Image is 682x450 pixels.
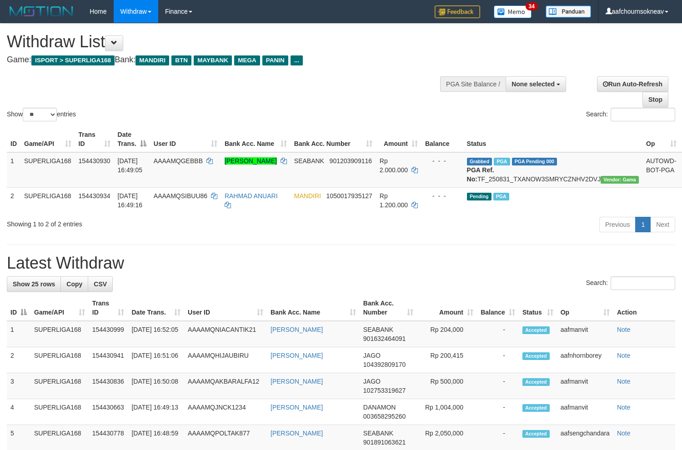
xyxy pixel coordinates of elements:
img: MOTION_logo.png [7,5,76,18]
div: - - - [425,156,460,165]
td: [DATE] 16:52:05 [128,321,184,347]
a: [PERSON_NAME] [225,157,277,165]
a: [PERSON_NAME] [271,352,323,359]
select: Showentries [23,108,57,121]
td: Rp 1,004,000 [417,399,477,425]
a: Show 25 rows [7,276,61,292]
td: 1 [7,152,20,188]
a: Note [617,430,631,437]
th: Op: activate to sort column ascending [557,295,613,321]
div: - - - [425,191,460,200]
th: Bank Acc. Name: activate to sort column ascending [267,295,360,321]
td: - [477,347,519,373]
a: Run Auto-Refresh [597,76,668,92]
th: Status: activate to sort column ascending [519,295,557,321]
td: Rp 200,415 [417,347,477,373]
span: Copy 901891063621 to clipboard [363,439,406,446]
td: SUPERLIGA168 [20,152,75,188]
th: Amount: activate to sort column ascending [417,295,477,321]
label: Show entries [7,108,76,121]
th: Trans ID: activate to sort column ascending [89,295,128,321]
th: Trans ID: activate to sort column ascending [75,126,114,152]
span: 34 [526,2,538,10]
span: Vendor URL: https://trx31.1velocity.biz [601,176,639,184]
span: AAAAMQGEBBB [154,157,203,165]
span: [DATE] 16:49:16 [118,192,143,209]
span: Copy [66,280,82,288]
span: PANIN [262,55,288,65]
td: - [477,399,519,425]
a: Note [617,404,631,411]
th: Bank Acc. Number: activate to sort column ascending [360,295,417,321]
input: Search: [611,108,675,121]
td: 4 [7,399,30,425]
td: aafmanvit [557,321,613,347]
span: Grabbed [467,158,492,165]
td: 154430999 [89,321,128,347]
span: Copy 003658295260 to clipboard [363,413,406,420]
span: ... [291,55,303,65]
img: Button%20Memo.svg [494,5,532,18]
td: 1 [7,321,30,347]
span: Rp 2.000.000 [380,157,408,174]
td: 3 [7,373,30,399]
span: DANAMON [363,404,396,411]
span: Accepted [522,326,550,334]
a: [PERSON_NAME] [271,326,323,333]
div: PGA Site Balance / [440,76,506,92]
th: Balance: activate to sort column ascending [477,295,519,321]
span: ISPORT > SUPERLIGA168 [31,55,115,65]
a: Note [617,352,631,359]
td: - [477,321,519,347]
span: MAYBANK [194,55,232,65]
a: Previous [599,217,636,232]
td: SUPERLIGA168 [30,347,89,373]
span: 154430930 [79,157,110,165]
a: CSV [88,276,113,292]
th: Op: activate to sort column ascending [642,126,680,152]
input: Search: [611,276,675,290]
a: [PERSON_NAME] [271,430,323,437]
span: [DATE] 16:49:05 [118,157,143,174]
a: 1 [635,217,651,232]
td: Rp 204,000 [417,321,477,347]
td: SUPERLIGA168 [30,321,89,347]
span: Accepted [522,378,550,386]
td: - [477,373,519,399]
span: AAAAMQSIBUU86 [154,192,207,200]
span: CSV [94,280,107,288]
span: Copy 104392809170 to clipboard [363,361,406,368]
th: Bank Acc. Number: activate to sort column ascending [291,126,376,152]
th: Status [463,126,642,152]
th: ID [7,126,20,152]
td: AAAAMQHIJAUBIRU [184,347,267,373]
th: User ID: activate to sort column ascending [150,126,221,152]
a: Copy [60,276,88,292]
td: SUPERLIGA168 [30,399,89,425]
th: Game/API: activate to sort column ascending [20,126,75,152]
td: 154430941 [89,347,128,373]
td: AUTOWD-BOT-PGA [642,152,680,188]
span: Copy 1050017935127 to clipboard [326,192,372,200]
span: Pending [467,193,491,200]
a: Note [617,326,631,333]
th: Balance [421,126,463,152]
th: Amount: activate to sort column ascending [376,126,421,152]
td: aafmanvit [557,399,613,425]
img: panduan.png [546,5,591,18]
span: SEABANK [363,326,393,333]
span: Accepted [522,430,550,438]
th: Date Trans.: activate to sort column descending [114,126,150,152]
td: 2 [7,187,20,213]
td: AAAAMQJNCK1234 [184,399,267,425]
td: SUPERLIGA168 [20,187,75,213]
span: Show 25 rows [13,280,55,288]
th: Date Trans.: activate to sort column ascending [128,295,184,321]
td: AAAAMQNIACANTIK21 [184,321,267,347]
h1: Latest Withdraw [7,254,675,272]
span: JAGO [363,352,381,359]
label: Search: [586,108,675,121]
td: TF_250831_TXANOW3SMRYCZNHV2DVJ [463,152,642,188]
span: Copy 102753319627 to clipboard [363,387,406,394]
span: BTN [171,55,191,65]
